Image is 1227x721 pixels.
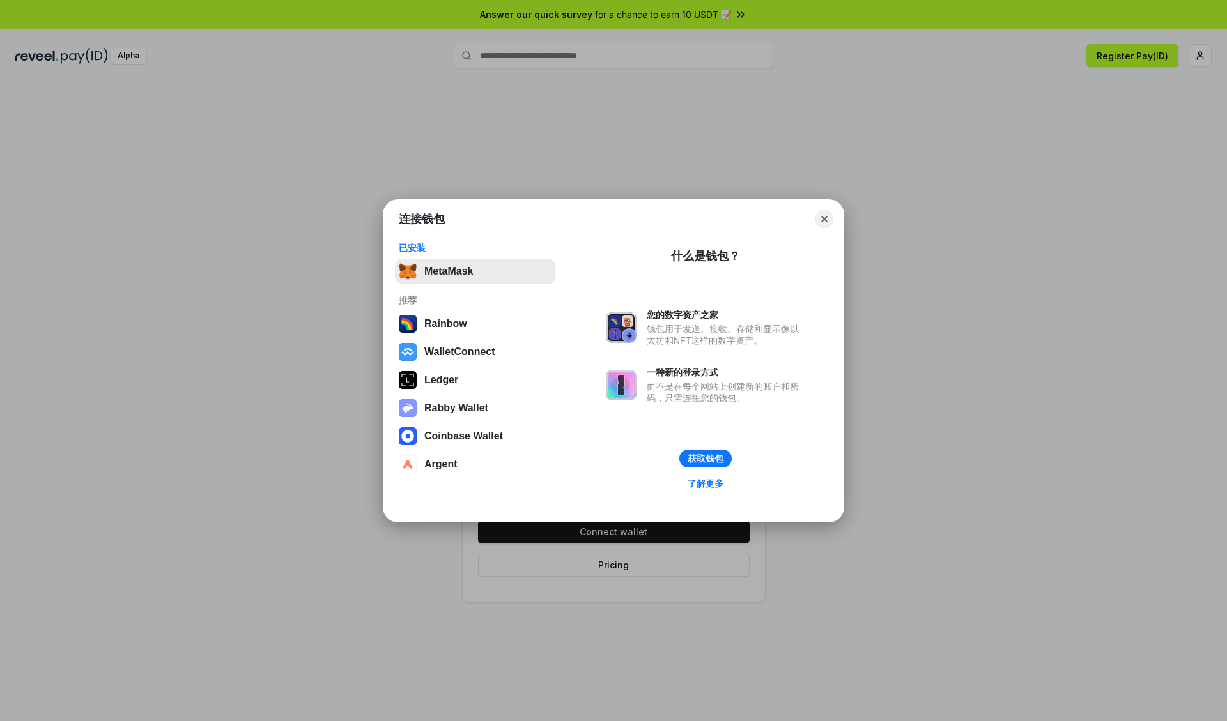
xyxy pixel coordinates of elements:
[395,339,555,365] button: WalletConnect
[395,423,555,449] button: Coinbase Wallet
[647,367,805,378] div: 一种新的登录方式
[399,262,417,280] img: svg+xml,%3Csvg%20fill%3D%22none%22%20height%3D%2233%22%20viewBox%3D%220%200%2035%2033%22%20width%...
[679,450,732,467] button: 获取钱包
[395,395,555,421] button: Rabby Wallet
[424,402,488,414] div: Rabby Wallet
[606,312,637,343] img: svg+xml,%3Csvg%20xmlns%3D%22http%3A%2F%2Fwww.w3.org%2F2000%2Fsvg%22%20fill%3D%22none%22%20viewBox...
[399,211,445,227] h1: 连接钱包
[680,475,731,492] a: 了解更多
[399,294,552,306] div: 推荐
[424,459,458,470] div: Argent
[424,318,467,330] div: Rainbow
[399,427,417,445] img: svg+xml,%3Csvg%20width%3D%2228%22%20height%3D%2228%22%20viewBox%3D%220%200%2028%2028%22%20fill%3D...
[647,381,805,404] div: 而不是在每个网站上创建新的账户和密码，只需连接您的钱包。
[395,452,555,477] button: Argent
[395,259,555,284] button: MetaMask
[606,370,637,400] img: svg+xml,%3Csvg%20xmlns%3D%22http%3A%2F%2Fwww.w3.org%2F2000%2Fsvg%22%20fill%3D%22none%22%20viewBox...
[688,478,723,489] div: 了解更多
[399,455,417,473] img: svg+xml,%3Csvg%20width%3D%2228%22%20height%3D%2228%22%20viewBox%3D%220%200%2028%2028%22%20fill%3D...
[399,242,552,254] div: 已安装
[399,315,417,333] img: svg+xml,%3Csvg%20width%3D%22120%22%20height%3D%22120%22%20viewBox%3D%220%200%20120%20120%22%20fil...
[424,430,503,442] div: Coinbase Wallet
[399,343,417,361] img: svg+xml,%3Csvg%20width%3D%2228%22%20height%3D%2228%22%20viewBox%3D%220%200%2028%2028%22%20fill%3D...
[424,266,473,277] div: MetaMask
[688,453,723,464] div: 获取钱包
[399,399,417,417] img: svg+xml,%3Csvg%20xmlns%3D%22http%3A%2F%2Fwww.w3.org%2F2000%2Fsvg%22%20fill%3D%22none%22%20viewBox...
[815,210,833,228] button: Close
[647,323,805,346] div: 钱包用于发送、接收、存储和显示像以太坊和NFT这样的数字资产。
[424,346,495,358] div: WalletConnect
[395,311,555,337] button: Rainbow
[671,248,740,264] div: 什么是钱包？
[424,374,458,386] div: Ledger
[647,309,805,321] div: 您的数字资产之家
[395,367,555,393] button: Ledger
[399,371,417,389] img: svg+xml,%3Csvg%20xmlns%3D%22http%3A%2F%2Fwww.w3.org%2F2000%2Fsvg%22%20width%3D%2228%22%20height%3...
